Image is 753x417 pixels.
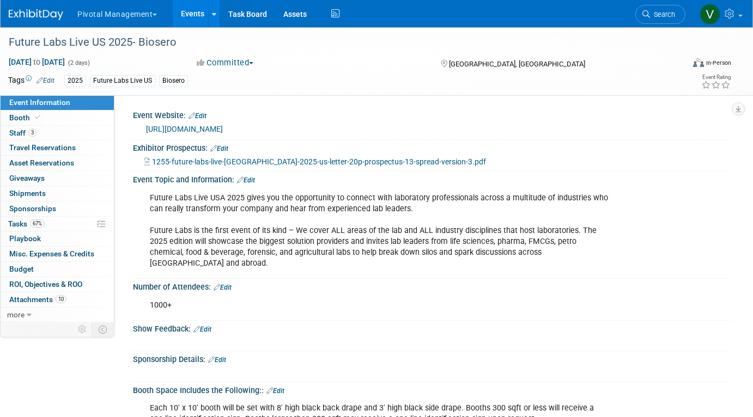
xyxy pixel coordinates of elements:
[1,247,114,261] a: Misc. Expenses & Credits
[73,322,92,336] td: Personalize Event Tab Strip
[193,57,258,69] button: Committed
[9,204,56,213] span: Sponsorships
[1,95,114,110] a: Event Information
[133,140,731,154] div: Exhibitor Prospectus:
[1,201,114,216] a: Sponsorships
[210,145,228,152] a: Edit
[9,234,41,243] span: Playbook
[700,4,720,24] img: Valerie Weld
[35,114,40,120] i: Booth reservation complete
[1,111,114,125] a: Booth
[30,219,45,228] span: 67%
[28,128,37,137] span: 3
[1,140,114,155] a: Travel Reservations
[159,75,188,87] div: Biosero
[9,143,76,152] span: Travel Reservations
[1,292,114,307] a: Attachments10
[266,387,284,395] a: Edit
[8,75,54,87] td: Tags
[449,60,585,68] span: [GEOGRAPHIC_DATA], [GEOGRAPHIC_DATA]
[214,284,232,291] a: Edit
[1,277,114,292] a: ROI, Objectives & ROO
[146,125,223,133] a: [URL][DOMAIN_NAME]
[693,58,704,67] img: Format-Inperson.png
[1,186,114,201] a: Shipments
[635,5,685,24] a: Search
[92,322,114,336] td: Toggle Event Tabs
[9,9,63,20] img: ExhibitDay
[8,219,45,228] span: Tasks
[133,279,731,293] div: Number of Attendees:
[701,75,731,80] div: Event Rating
[9,249,94,258] span: Misc. Expenses & Credits
[1,262,114,277] a: Budget
[9,295,66,304] span: Attachments
[142,295,615,316] div: 1000+
[9,189,46,198] span: Shipments
[208,356,226,364] a: Edit
[706,59,731,67] div: In-Person
[9,265,34,273] span: Budget
[144,157,486,166] a: 1255-future-labs-live-[GEOGRAPHIC_DATA]-2025-us-letter-20p-prospectus-13-spread-version-3.pdf
[1,308,114,322] a: more
[133,321,731,335] div: Show Feedback:
[9,174,45,182] span: Giveaways
[9,280,82,289] span: ROI, Objectives & ROO
[133,351,731,365] div: Sponsorship Details:
[1,171,114,186] a: Giveaways
[189,112,207,120] a: Edit
[152,157,486,166] span: 1255-future-labs-live-[GEOGRAPHIC_DATA]-2025-us-letter-20p-prospectus-13-spread-version-3.pdf
[133,171,731,186] div: Event Topic and Information:
[90,75,155,87] div: Future Labs Live US
[7,310,25,319] span: more
[624,57,731,73] div: Event Format
[133,107,731,121] div: Event Website:
[5,33,670,52] div: Future Labs Live US 2025- Biosero
[1,126,114,140] a: Staff3
[237,176,255,184] a: Edit
[56,295,66,303] span: 10
[193,326,211,333] a: Edit
[67,59,90,66] span: (2 days)
[1,156,114,170] a: Asset Reservations
[9,98,70,107] span: Event Information
[8,57,65,67] span: [DATE] [DATE]
[37,77,54,84] a: Edit
[9,128,37,137] span: Staff
[32,58,42,66] span: to
[64,75,86,87] div: 2025
[1,217,114,231] a: Tasks67%
[142,187,615,275] div: Future Labs Live USA 2025 gives you the opportunity to connect with laboratory professionals acro...
[9,158,74,167] span: Asset Reservations
[1,231,114,246] a: Playbook
[133,382,731,396] div: Booth Space Includes the Following::
[650,10,675,19] span: Search
[9,113,42,122] span: Booth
